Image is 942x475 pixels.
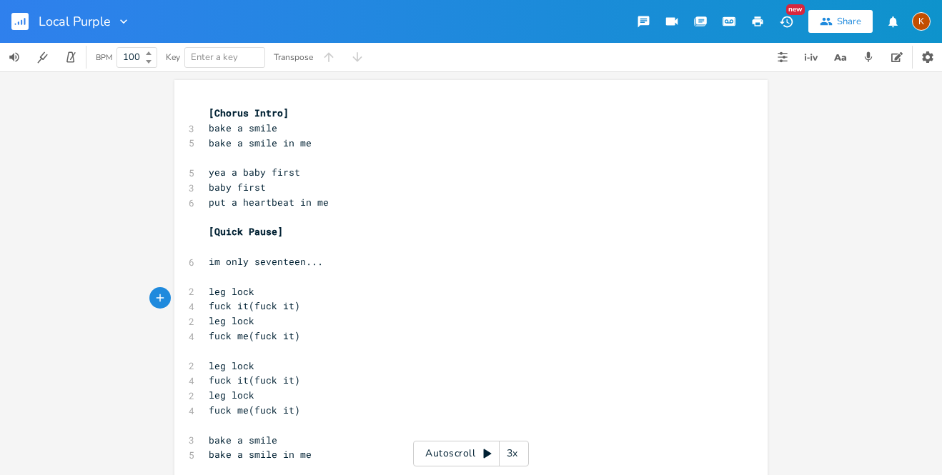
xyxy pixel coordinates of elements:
[191,51,238,64] span: Enter a key
[209,166,300,179] span: yea a baby first
[209,196,329,209] span: put a heartbeat in me
[808,10,873,33] button: Share
[209,404,300,416] span: fuck me(fuck it)
[209,121,277,134] span: bake a smile
[209,181,266,194] span: baby first
[912,12,931,31] div: Kat
[209,225,283,238] span: [Quick Pause]
[209,255,323,268] span: im only seventeen...
[209,448,312,461] span: bake a smile in me
[209,299,300,312] span: fuck it(fuck it)
[274,53,313,61] div: Transpose
[209,389,254,401] span: leg lock
[209,374,300,386] span: fuck it(fuck it)
[209,285,254,298] span: leg lock
[786,4,805,15] div: New
[209,314,254,327] span: leg lock
[837,15,861,28] div: Share
[209,136,312,149] span: bake a smile in me
[209,106,289,119] span: [Chorus Intro]
[413,441,529,466] div: Autoscroll
[166,53,180,61] div: Key
[772,9,800,34] button: New
[209,434,277,446] span: bake a smile
[39,15,111,28] span: Local Purple
[912,5,931,38] button: K
[500,441,525,466] div: 3x
[96,54,112,61] div: BPM
[209,359,254,372] span: leg lock
[209,329,300,342] span: fuck me(fuck it)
